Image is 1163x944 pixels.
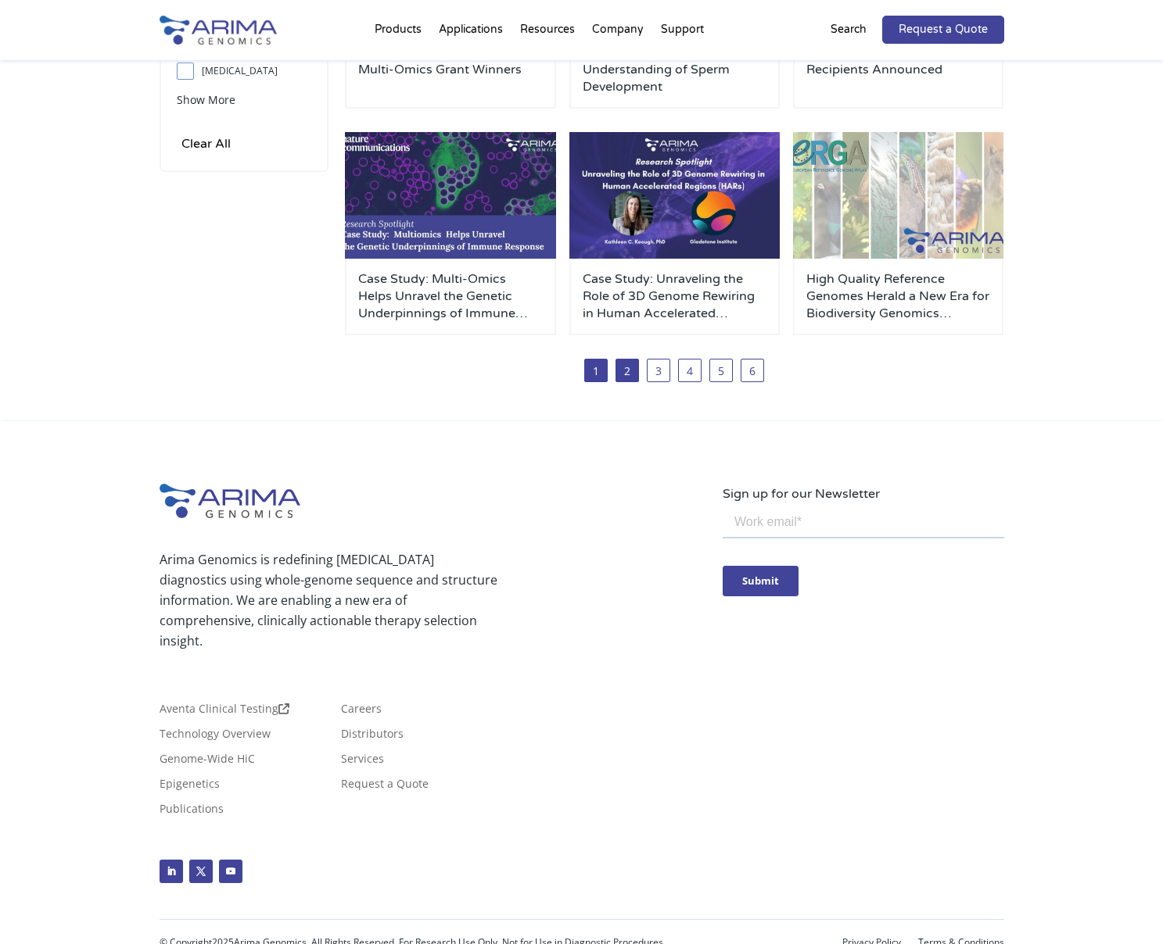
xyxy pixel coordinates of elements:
a: Case Study: Multi-Omics Helps Unravel the Genetic Underpinnings of Immune Response [358,270,543,322]
a: Services [341,753,384,771]
a: Hi-C Technology Facilitates Understanding of Sperm Development [583,44,767,95]
a: 3 [647,359,670,382]
span: 1 [584,359,608,382]
a: 2 [616,359,639,382]
span: Show More [177,92,235,107]
img: Arima-Genomics-logo [160,16,277,45]
img: Arima-Blog-Post-Banner-500x300.jpg [569,132,781,259]
a: Request a Quote [882,16,1004,44]
a: Epigenetics [160,778,220,796]
a: Congratulations to Our 2025 Multi-Omics Grant Winners [358,44,543,95]
a: 6 [741,359,764,382]
a: Follow on X [189,860,213,883]
p: Arima Genomics is redefining [MEDICAL_DATA] diagnostics using whole-genome sequence and structure... [160,549,497,651]
a: Case Study: Unraveling the Role of 3D Genome Rewiring in Human Accelerated Regions (HARs) [583,270,767,322]
a: Aventa Clinical Testing [160,703,289,721]
img: Arima-Genomics-logo [160,484,300,518]
p: Search [831,20,867,40]
a: Follow on Youtube [219,860,242,883]
a: Careers [341,703,382,721]
a: High Quality Reference Genomes Herald a New Era for Biodiversity Genomics Research in [GEOGRAPHIC... [806,270,991,322]
a: 5 [709,359,733,382]
a: Genome-Wide HiC [160,753,255,771]
label: [MEDICAL_DATA] [177,59,311,83]
a: Request a Quote [341,778,429,796]
a: Distributors [341,728,404,746]
a: 4 [678,359,702,382]
p: Sign up for our Newsletter [723,484,1004,504]
a: 2025 Genome Assembly Grant Recipients Announced [806,44,991,95]
img: Arima-Blog-Post-Banner-2-500x300.jpg [345,132,556,259]
iframe: Form 0 [723,504,1004,624]
a: Follow on LinkedIn [160,860,183,883]
a: Publications [160,803,224,821]
input: Clear All [177,133,235,155]
a: Technology Overview [160,728,271,746]
img: Blog-Post-Heading-Genome-Assembly-500x300.jpg [793,132,1004,259]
